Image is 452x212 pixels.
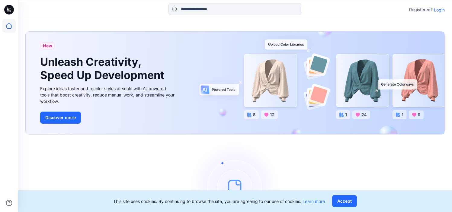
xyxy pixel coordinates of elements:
button: Accept [332,195,357,207]
p: Registered? [409,6,433,13]
span: New [43,42,52,49]
p: This site uses cookies. By continuing to browse the site, you are agreeing to our use of cookies. [113,198,325,204]
a: Discover more [40,112,176,124]
div: Explore ideas faster and recolor styles at scale with AI-powered tools that boost creativity, red... [40,85,176,104]
h1: Unleash Creativity, Speed Up Development [40,55,167,81]
a: Learn more [303,199,325,204]
p: Login [434,7,445,13]
button: Discover more [40,112,81,124]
